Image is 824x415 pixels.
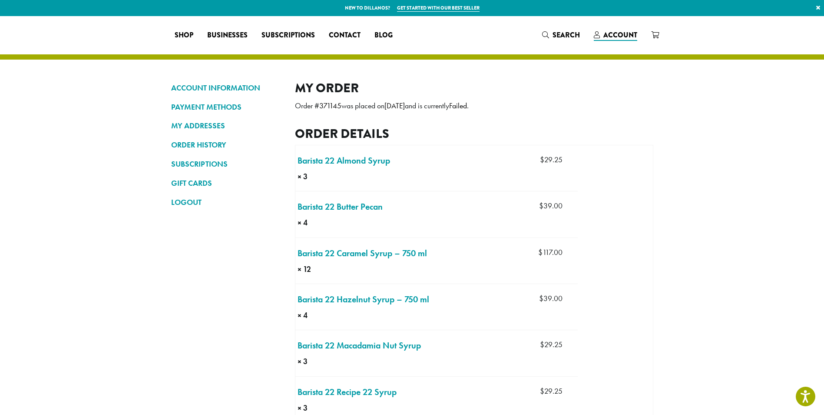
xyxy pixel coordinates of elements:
bdi: 39.00 [539,201,563,211]
span: $ [540,155,544,164]
bdi: 29.25 [540,155,563,164]
strong: × 3 [298,402,332,414]
span: Businesses [207,30,248,41]
mark: Failed [449,101,467,110]
strong: × 3 [298,356,340,367]
p: Order # was placed on and is currently . [295,99,653,113]
bdi: 117.00 [538,248,563,257]
a: PAYMENT METHODS [171,100,282,114]
a: Barista 22 Hazelnut Syrup – 750 ml [298,293,429,306]
a: MY ADDRESSES [171,118,282,133]
h2: Order details [295,126,653,141]
span: Subscriptions [261,30,315,41]
mark: 371145 [319,101,341,110]
strong: × 12 [298,264,342,275]
span: Shop [175,30,193,41]
span: Search [553,30,580,40]
strong: × 4 [298,310,342,321]
a: Barista 22 Caramel Syrup – 750 ml [298,247,427,260]
span: $ [538,248,543,257]
span: Account [603,30,637,40]
a: Shop [168,28,200,42]
a: Barista 22 Macadamia Nut Syrup [298,339,421,352]
a: Get started with our best seller [397,4,480,12]
a: LOGOUT [171,195,282,210]
a: ACCOUNT INFORMATION [171,80,282,95]
span: $ [540,340,544,349]
a: ORDER HISTORY [171,137,282,152]
span: Contact [329,30,361,41]
a: Barista 22 Butter Pecan [298,200,383,213]
span: $ [539,201,543,211]
h2: My Order [295,80,653,96]
a: GIFT CARDS [171,176,282,191]
span: $ [539,294,543,303]
span: $ [540,386,544,396]
bdi: 29.25 [540,340,563,349]
bdi: 39.00 [539,294,563,303]
a: SUBSCRIPTIONS [171,157,282,171]
a: Barista 22 Almond Syrup [298,154,390,167]
a: Barista 22 Recipe 22 Syrup [298,385,397,398]
span: Blog [374,30,393,41]
strong: × 3 [298,171,330,182]
strong: × 4 [298,217,328,228]
bdi: 29.25 [540,386,563,396]
a: Search [535,28,587,42]
mark: [DATE] [384,101,405,110]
